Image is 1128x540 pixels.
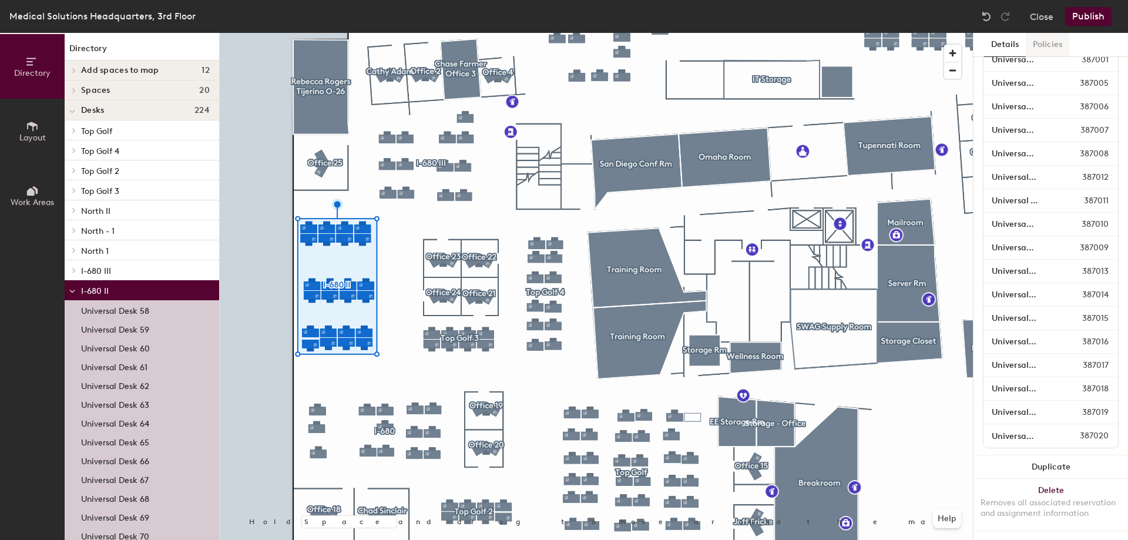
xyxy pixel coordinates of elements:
[81,146,119,156] span: Top Golf 4
[1054,265,1116,278] span: 387013
[81,286,109,296] span: I-680 II
[81,106,104,115] span: Desks
[986,381,1054,397] input: Unnamed desk
[1030,7,1053,26] button: Close
[973,479,1128,531] button: DeleteRemoves all associated reservation and assignment information
[81,246,109,256] span: North 1
[1053,218,1116,231] span: 387010
[81,186,119,196] span: Top Golf 3
[1054,406,1116,419] span: 387019
[986,404,1054,421] input: Unnamed desk
[933,509,961,528] button: Help
[986,310,1054,327] input: Unnamed desk
[986,240,1052,256] input: Unnamed desk
[1054,289,1116,301] span: 387014
[81,434,149,448] p: Universal Desk 65
[19,133,46,143] span: Layout
[1052,77,1116,90] span: 387005
[986,75,1052,92] input: Unnamed desk
[986,52,1053,68] input: Unnamed desk
[81,378,149,391] p: Universal Desk 62
[81,340,150,354] p: Universal Desk 60
[999,11,1011,22] img: Redo
[1052,147,1116,160] span: 387008
[81,206,110,216] span: North II
[986,357,1055,374] input: Unnamed desk
[81,226,115,236] span: North - 1
[81,397,149,410] p: Universal Desk 63
[81,86,110,95] span: Spaces
[81,266,111,276] span: I-680 III
[81,415,149,429] p: Universal Desk 64
[986,146,1052,162] input: Unnamed desk
[81,66,159,75] span: Add spaces to map
[14,68,51,78] span: Directory
[986,193,1056,209] input: Unnamed desk
[199,86,210,95] span: 20
[986,122,1052,139] input: Unnamed desk
[1052,124,1116,137] span: 387007
[1054,171,1116,184] span: 387012
[986,334,1054,350] input: Unnamed desk
[194,106,210,115] span: 224
[81,321,149,335] p: Universal Desk 59
[81,303,149,316] p: Universal Desk 58
[202,66,210,75] span: 12
[81,166,119,176] span: Top Golf 2
[1052,430,1116,442] span: 387020
[986,169,1054,186] input: Unnamed desk
[981,498,1121,519] div: Removes all associated reservation and assignment information
[1052,242,1116,254] span: 387009
[81,359,147,373] p: Universal Desk 61
[81,491,149,504] p: Universal Desk 68
[1056,194,1116,207] span: 387011
[986,216,1053,233] input: Unnamed desk
[1054,336,1116,348] span: 387016
[1053,53,1116,66] span: 387001
[9,9,196,24] div: Medical Solutions Headquarters, 3rd Floor
[1065,7,1112,26] button: Publish
[981,11,992,22] img: Undo
[1052,100,1116,113] span: 387006
[986,99,1052,115] input: Unnamed desk
[81,453,149,467] p: Universal Desk 66
[81,509,149,523] p: Universal Desk 69
[986,263,1054,280] input: Unnamed desk
[973,455,1128,479] button: Duplicate
[986,428,1052,444] input: Unnamed desk
[1054,383,1116,395] span: 387018
[986,287,1054,303] input: Unnamed desk
[1055,359,1116,372] span: 387017
[984,33,1026,57] button: Details
[11,197,54,207] span: Work Areas
[65,42,219,61] h1: Directory
[1054,312,1116,325] span: 387015
[81,126,112,136] span: Top Golf
[1026,33,1069,57] button: Policies
[81,472,149,485] p: Universal Desk 67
